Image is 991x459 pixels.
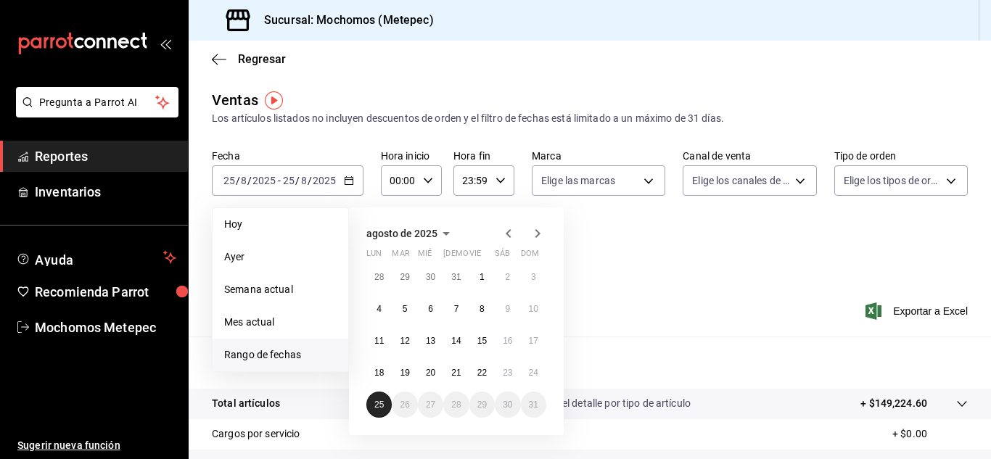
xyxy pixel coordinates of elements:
[223,175,236,186] input: --
[495,296,520,322] button: 9 de agosto de 2025
[366,228,437,239] span: agosto de 2025
[480,304,485,314] abbr: 8 de agosto de 2025
[224,249,337,265] span: Ayer
[692,173,789,188] span: Elige los canales de venta
[469,360,495,386] button: 22 de agosto de 2025
[403,304,408,314] abbr: 5 de agosto de 2025
[418,328,443,354] button: 13 de agosto de 2025
[400,400,409,410] abbr: 26 de agosto de 2025
[521,360,546,386] button: 24 de agosto de 2025
[377,304,382,314] abbr: 4 de agosto de 2025
[278,175,281,186] span: -
[39,95,156,110] span: Pregunta a Parrot AI
[212,111,968,126] div: Los artículos listados no incluyen descuentos de orden y el filtro de fechas está limitado a un m...
[252,12,434,29] h3: Sucursal: Mochomos (Metepec)
[844,173,941,188] span: Elige los tipos de orden
[400,368,409,378] abbr: 19 de agosto de 2025
[366,392,392,418] button: 25 de agosto de 2025
[451,272,461,282] abbr: 31 de julio de 2025
[521,264,546,290] button: 3 de agosto de 2025
[212,151,363,161] label: Fecha
[834,151,968,161] label: Tipo de orden
[35,146,176,166] span: Reportes
[366,249,382,264] abbr: lunes
[418,296,443,322] button: 6 de agosto de 2025
[868,302,968,320] button: Exportar a Excel
[300,175,308,186] input: --
[503,336,512,346] abbr: 16 de agosto de 2025
[392,264,417,290] button: 29 de julio de 2025
[10,105,178,120] a: Pregunta a Parrot AI
[426,336,435,346] abbr: 13 de agosto de 2025
[400,272,409,282] abbr: 29 de julio de 2025
[308,175,312,186] span: /
[477,400,487,410] abbr: 29 de agosto de 2025
[366,225,455,242] button: agosto de 2025
[35,318,176,337] span: Mochomos Metepec
[265,91,283,109] img: Tooltip marker
[495,264,520,290] button: 2 de agosto de 2025
[366,296,392,322] button: 4 de agosto de 2025
[160,38,171,49] button: open_drawer_menu
[392,360,417,386] button: 19 de agosto de 2025
[252,175,276,186] input: ----
[480,272,485,282] abbr: 1 de agosto de 2025
[236,175,240,186] span: /
[212,396,280,411] p: Total artículos
[418,392,443,418] button: 27 de agosto de 2025
[240,175,247,186] input: --
[224,217,337,232] span: Hoy
[469,392,495,418] button: 29 de agosto de 2025
[418,264,443,290] button: 30 de julio de 2025
[521,328,546,354] button: 17 de agosto de 2025
[443,360,469,386] button: 21 de agosto de 2025
[529,400,538,410] abbr: 31 de agosto de 2025
[426,400,435,410] abbr: 27 de agosto de 2025
[366,328,392,354] button: 11 de agosto de 2025
[238,52,286,66] span: Regresar
[521,249,539,264] abbr: domingo
[495,392,520,418] button: 30 de agosto de 2025
[529,368,538,378] abbr: 24 de agosto de 2025
[224,282,337,297] span: Semana actual
[381,151,442,161] label: Hora inicio
[443,249,529,264] abbr: jueves
[374,368,384,378] abbr: 18 de agosto de 2025
[503,368,512,378] abbr: 23 de agosto de 2025
[892,426,968,442] p: + $0.00
[683,151,816,161] label: Canal de venta
[541,173,615,188] span: Elige las marcas
[312,175,337,186] input: ----
[35,182,176,202] span: Inventarios
[505,272,510,282] abbr: 2 de agosto de 2025
[400,336,409,346] abbr: 12 de agosto de 2025
[469,264,495,290] button: 1 de agosto de 2025
[282,175,295,186] input: --
[366,360,392,386] button: 18 de agosto de 2025
[418,249,432,264] abbr: miércoles
[469,296,495,322] button: 8 de agosto de 2025
[392,249,409,264] abbr: martes
[16,87,178,117] button: Pregunta a Parrot AI
[224,347,337,363] span: Rango de fechas
[212,52,286,66] button: Regresar
[374,336,384,346] abbr: 11 de agosto de 2025
[212,426,300,442] p: Cargos por servicio
[426,368,435,378] abbr: 20 de agosto de 2025
[212,89,258,111] div: Ventas
[443,328,469,354] button: 14 de agosto de 2025
[495,249,510,264] abbr: sábado
[469,249,481,264] abbr: viernes
[247,175,252,186] span: /
[451,368,461,378] abbr: 21 de agosto de 2025
[532,151,665,161] label: Marca
[503,400,512,410] abbr: 30 de agosto de 2025
[295,175,300,186] span: /
[495,328,520,354] button: 16 de agosto de 2025
[443,296,469,322] button: 7 de agosto de 2025
[451,336,461,346] abbr: 14 de agosto de 2025
[374,400,384,410] abbr: 25 de agosto de 2025
[477,336,487,346] abbr: 15 de agosto de 2025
